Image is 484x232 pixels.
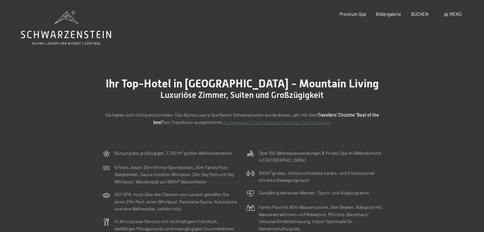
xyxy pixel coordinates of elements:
p: 300m² großes, lichtdurchflutetes Kardio- und Fitnesscenter mit extra Bewegungsraum [259,170,382,184]
p: SKY SPA: hoch über den Dächern von Luttach genießen Sie einen 23m Pool, einen Whirlpool, Panorama... [115,191,238,213]
p: Über 100 Wellnessanwendungen & Private Spa im Wellnesshotel in [GEOGRAPHIC_DATA] [259,150,382,164]
strong: Travellers' Choiche "Best of the best" [153,112,379,125]
p: Ganzjährig betreutes Wander-, Sport- und Vitalprogramm [259,189,369,197]
span: Menü [450,11,462,17]
a: BUCHEN [411,11,429,17]
p: Sie haben sich richtig entschieden: Das Alpine Luxury Spa Resort Schwarzenstein wurde dieses Jahr... [102,112,382,126]
a: Premium Spa [340,11,366,17]
span: Ihr Top-Hotel in [GEOGRAPHIC_DATA] - Mountain Living [106,77,379,90]
p: Nutzung des großzügigen, 7.700 m² großen Wellnessbereichs [115,150,232,157]
a: Bildergalerie [376,11,401,17]
span: Luxuriöse Zimmer, Suiten und Großzügigkeit [160,90,324,100]
p: 6 Pools, davon 25m Infinity-Sportbecken, 25m Family Pool, Babybecken, Sauna-Outdoor Whirlpool, 23... [115,164,238,186]
a: Kinderpreise & Familienkonbinationen- Familiensuiten [224,119,331,125]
